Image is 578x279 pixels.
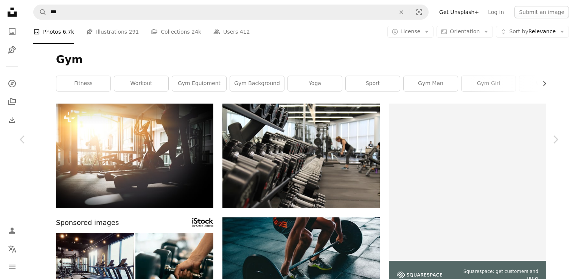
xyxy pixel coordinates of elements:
[5,94,20,109] a: Collections
[213,20,250,44] a: Users 412
[401,28,421,34] span: License
[533,103,578,176] a: Next
[509,28,528,34] span: Sort by
[33,5,429,20] form: Find visuals sitewide
[461,76,516,91] a: gym girl
[56,152,213,159] a: silhouette image for woman running in a gym on a treadmill concept for exercising, fitness and he...
[397,271,442,278] img: file-1747939142011-51e5cc87e3c9
[393,5,410,19] button: Clear
[172,76,226,91] a: gym equipment
[34,5,47,19] button: Search Unsplash
[114,76,168,91] a: workout
[56,76,110,91] a: fitness
[56,104,213,208] img: silhouette image for woman running in a gym on a treadmill concept for exercising, fitness and he...
[538,76,546,91] button: scroll list to the right
[483,6,508,18] a: Log in
[437,26,493,38] button: Orientation
[56,217,119,228] span: Sponsored images
[5,223,20,238] a: Log in / Sign up
[5,259,20,274] button: Menu
[86,20,139,44] a: Illustrations 291
[410,5,428,19] button: Visual search
[151,20,201,44] a: Collections 24k
[346,76,400,91] a: sport
[404,76,458,91] a: gym man
[288,76,342,91] a: yoga
[5,241,20,256] button: Language
[435,6,483,18] a: Get Unsplash+
[222,152,380,159] a: woman standing surrounded by exercise equipment
[496,26,569,38] button: Sort byRelevance
[240,28,250,36] span: 412
[450,28,480,34] span: Orientation
[222,266,380,273] a: person about to lift the barbel
[387,26,434,38] button: License
[509,28,556,36] span: Relevance
[519,76,573,91] a: weights
[222,104,380,208] img: woman standing surrounded by exercise equipment
[5,24,20,39] a: Photos
[230,76,284,91] a: gym background
[191,28,201,36] span: 24k
[5,42,20,57] a: Illustrations
[5,76,20,91] a: Explore
[56,53,546,67] h1: Gym
[129,28,139,36] span: 291
[514,6,569,18] button: Submit an image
